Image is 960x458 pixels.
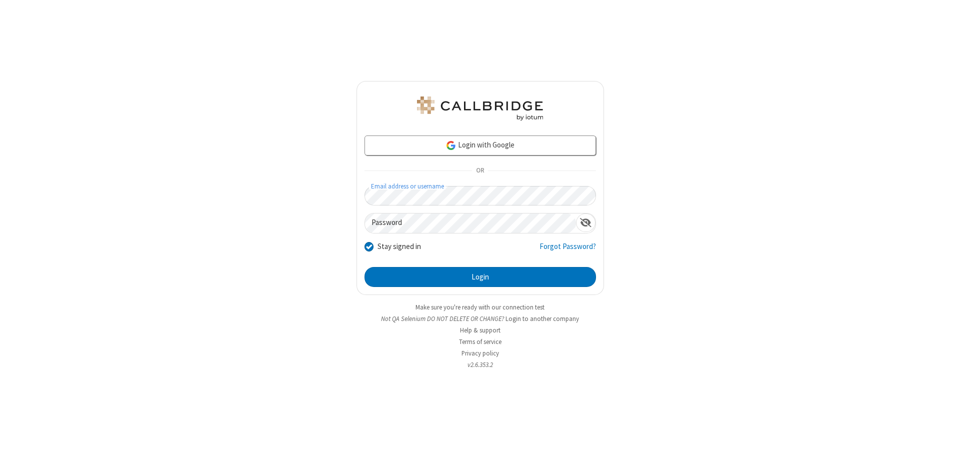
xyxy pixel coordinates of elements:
span: OR [472,164,488,178]
div: Show password [576,213,595,232]
button: Login [364,267,596,287]
a: Login with Google [364,135,596,155]
li: v2.6.353.2 [356,360,604,369]
a: Privacy policy [461,349,499,357]
a: Terms of service [459,337,501,346]
a: Help & support [460,326,500,334]
img: google-icon.png [445,140,456,151]
input: Password [365,213,576,233]
input: Email address or username [364,186,596,205]
li: Not QA Selenium DO NOT DELETE OR CHANGE? [356,314,604,323]
a: Make sure you're ready with our connection test [415,303,544,311]
img: QA Selenium DO NOT DELETE OR CHANGE [415,96,545,120]
button: Login to another company [505,314,579,323]
label: Stay signed in [377,241,421,252]
a: Forgot Password? [539,241,596,260]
